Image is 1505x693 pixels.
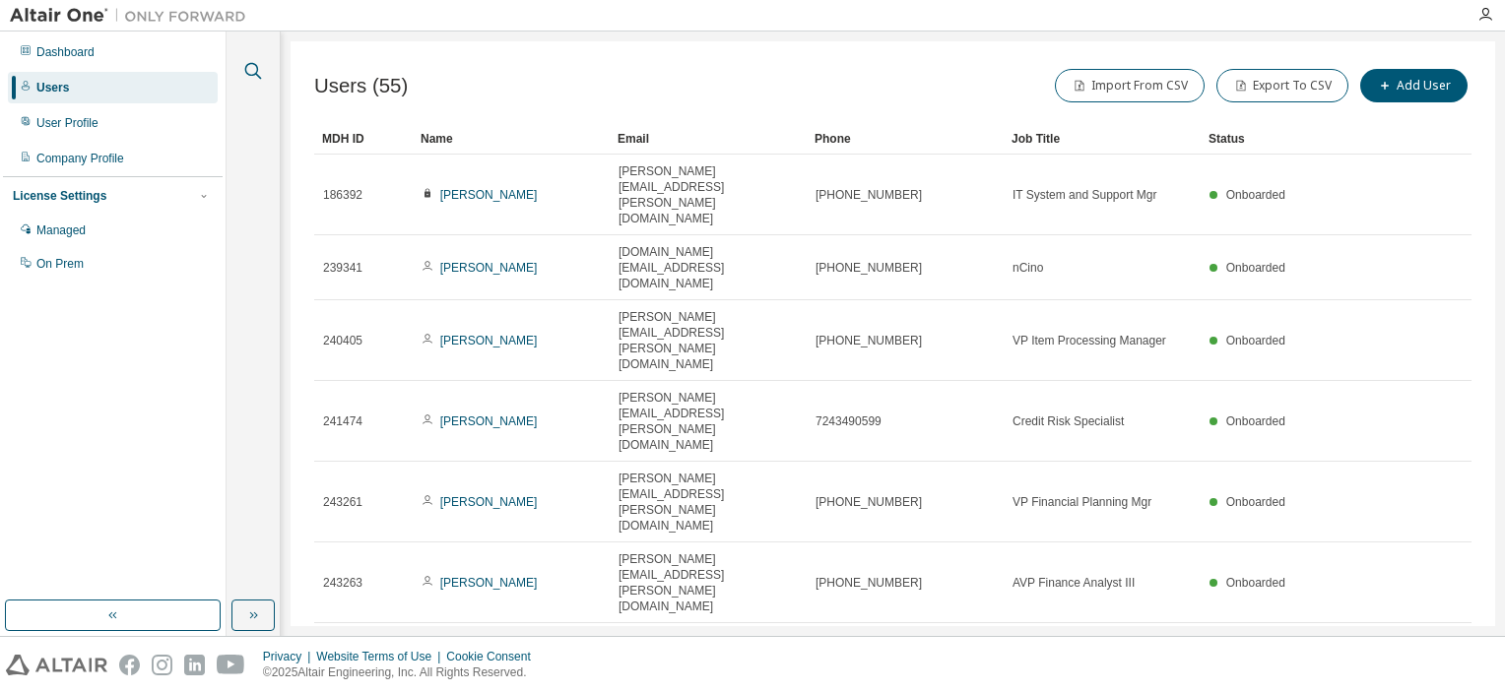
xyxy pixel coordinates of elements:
[619,163,798,226] span: [PERSON_NAME][EMAIL_ADDRESS][PERSON_NAME][DOMAIN_NAME]
[36,151,124,166] div: Company Profile
[1055,69,1205,102] button: Import From CSV
[322,123,405,155] div: MDH ID
[36,256,84,272] div: On Prem
[1226,414,1285,428] span: Onboarded
[119,655,140,675] img: facebook.svg
[816,494,922,510] span: [PHONE_NUMBER]
[1226,261,1285,275] span: Onboarded
[217,655,245,675] img: youtube.svg
[619,309,798,372] span: [PERSON_NAME][EMAIL_ADDRESS][PERSON_NAME][DOMAIN_NAME]
[323,494,362,510] span: 243261
[440,576,538,590] a: [PERSON_NAME]
[815,123,996,155] div: Phone
[1360,69,1468,102] button: Add User
[619,244,798,291] span: [DOMAIN_NAME][EMAIL_ADDRESS][DOMAIN_NAME]
[36,115,98,131] div: User Profile
[440,495,538,509] a: [PERSON_NAME]
[323,575,362,591] span: 243263
[323,413,362,429] span: 241474
[816,575,922,591] span: [PHONE_NUMBER]
[816,413,882,429] span: 7243490599
[10,6,256,26] img: Altair One
[440,261,538,275] a: [PERSON_NAME]
[314,75,408,97] span: Users (55)
[323,187,362,203] span: 186392
[316,649,446,664] div: Website Terms of Use
[1226,334,1285,347] span: Onboarded
[816,187,922,203] span: [PHONE_NUMBER]
[263,649,316,664] div: Privacy
[1012,123,1193,155] div: Job Title
[619,551,798,614] span: [PERSON_NAME][EMAIL_ADDRESS][PERSON_NAME][DOMAIN_NAME]
[816,333,922,348] span: [PHONE_NUMBER]
[619,471,798,534] span: [PERSON_NAME][EMAIL_ADDRESS][PERSON_NAME][DOMAIN_NAME]
[184,655,205,675] img: linkedin.svg
[1226,576,1285,590] span: Onboarded
[36,44,95,60] div: Dashboard
[1226,495,1285,509] span: Onboarded
[323,260,362,276] span: 239341
[1013,333,1166,348] span: VP Item Processing Manager
[36,80,69,95] div: Users
[1216,69,1348,102] button: Export To CSV
[1013,260,1043,276] span: nCino
[440,414,538,428] a: [PERSON_NAME]
[618,123,799,155] div: Email
[816,260,922,276] span: [PHONE_NUMBER]
[13,188,106,204] div: License Settings
[446,649,542,664] div: Cookie Consent
[1013,413,1124,429] span: Credit Risk Specialist
[619,390,798,453] span: [PERSON_NAME][EMAIL_ADDRESS][PERSON_NAME][DOMAIN_NAME]
[421,123,602,155] div: Name
[152,655,172,675] img: instagram.svg
[6,655,107,675] img: altair_logo.svg
[323,333,362,348] span: 240405
[36,222,86,238] div: Managed
[1013,494,1151,510] span: VP Financial Planning Mgr
[1226,188,1285,202] span: Onboarded
[1013,575,1135,591] span: AVP Finance Analyst III
[440,188,538,202] a: [PERSON_NAME]
[1013,187,1157,203] span: IT System and Support Mgr
[440,334,538,347] a: [PERSON_NAME]
[263,664,543,681] p: © 2025 Altair Engineering, Inc. All Rights Reserved.
[1209,123,1369,155] div: Status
